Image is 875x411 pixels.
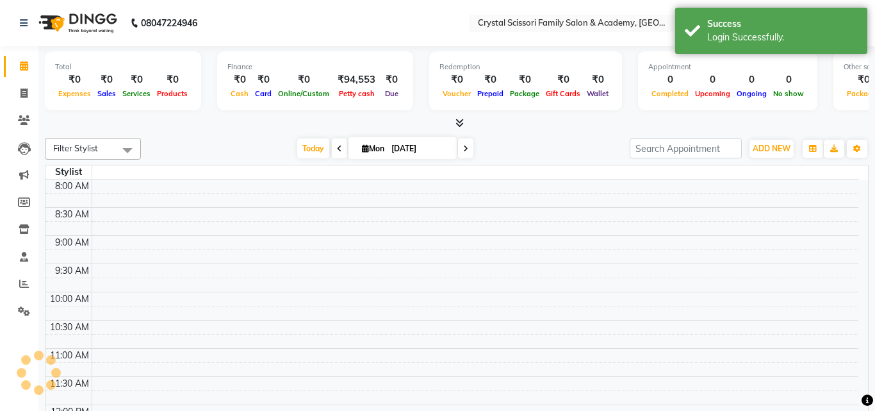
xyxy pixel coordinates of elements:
span: Petty cash [336,89,378,98]
span: Gift Cards [543,89,584,98]
span: Package [507,89,543,98]
b: 08047224946 [141,5,197,41]
span: Mon [359,144,388,153]
div: ₹0 [94,72,119,87]
input: 2025-09-01 [388,139,452,158]
div: ₹0 [507,72,543,87]
div: ₹0 [227,72,252,87]
span: Ongoing [733,89,770,98]
div: ₹0 [584,72,612,87]
div: ₹0 [543,72,584,87]
span: Today [297,138,329,158]
div: Appointment [648,62,807,72]
div: ₹0 [119,72,154,87]
div: 11:30 AM [47,377,92,390]
span: Products [154,89,191,98]
div: Finance [227,62,403,72]
span: Upcoming [692,89,733,98]
div: 0 [648,72,692,87]
div: ₹0 [474,72,507,87]
div: 0 [770,72,807,87]
span: Services [119,89,154,98]
div: Total [55,62,191,72]
span: Voucher [439,89,474,98]
span: Wallet [584,89,612,98]
div: 8:30 AM [53,208,92,221]
div: Login Successfully. [707,31,858,44]
div: 10:00 AM [47,292,92,306]
div: 9:00 AM [53,236,92,249]
span: Expenses [55,89,94,98]
div: ₹0 [252,72,275,87]
div: ₹0 [154,72,191,87]
span: Filter Stylist [53,143,98,153]
div: 0 [733,72,770,87]
div: ₹0 [275,72,332,87]
div: ₹0 [380,72,403,87]
span: Online/Custom [275,89,332,98]
span: No show [770,89,807,98]
div: 9:30 AM [53,264,92,278]
input: Search Appointment [630,138,742,158]
span: Cash [227,89,252,98]
div: Redemption [439,62,612,72]
span: Due [382,89,402,98]
span: Completed [648,89,692,98]
div: ₹0 [439,72,474,87]
div: Stylist [45,165,92,179]
span: Prepaid [474,89,507,98]
button: ADD NEW [749,140,794,158]
span: Sales [94,89,119,98]
div: ₹0 [55,72,94,87]
div: Success [707,17,858,31]
div: 0 [692,72,733,87]
span: ADD NEW [753,144,790,153]
div: ₹94,553 [332,72,380,87]
div: 10:30 AM [47,321,92,334]
div: 8:00 AM [53,180,92,193]
div: 11:00 AM [47,349,92,362]
span: Card [252,89,275,98]
img: logo [33,5,120,41]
